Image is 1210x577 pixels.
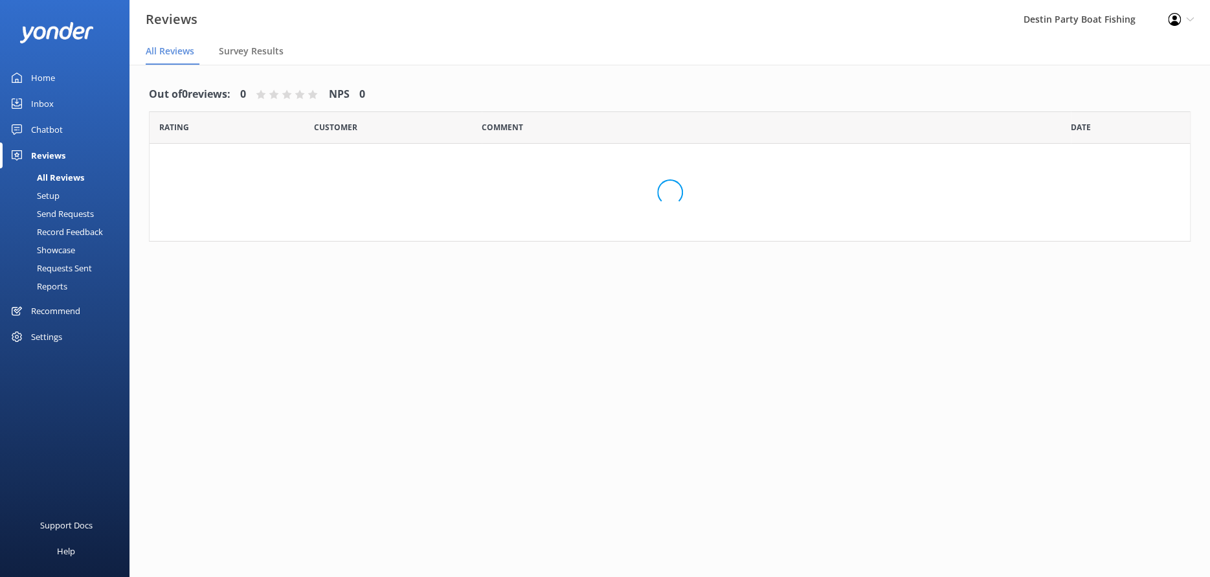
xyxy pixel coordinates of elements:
span: All Reviews [146,45,194,58]
h3: Reviews [146,9,197,30]
a: Send Requests [8,205,129,223]
div: Reports [8,277,67,295]
h4: 0 [240,86,246,103]
div: Settings [31,324,62,350]
span: Date [1071,121,1091,133]
a: Reports [8,277,129,295]
a: Setup [8,187,129,205]
div: Recommend [31,298,80,324]
div: Showcase [8,241,75,259]
a: Showcase [8,241,129,259]
span: Question [482,121,523,133]
h4: 0 [359,86,365,103]
div: Send Requests [8,205,94,223]
span: Date [159,121,189,133]
a: All Reviews [8,168,129,187]
div: Reviews [31,142,65,168]
span: Date [314,121,357,133]
div: Chatbot [31,117,63,142]
h4: NPS [329,86,350,103]
div: Record Feedback [8,223,103,241]
div: Help [57,538,75,564]
a: Requests Sent [8,259,129,277]
div: Requests Sent [8,259,92,277]
div: Home [31,65,55,91]
span: Survey Results [219,45,284,58]
div: All Reviews [8,168,84,187]
div: Setup [8,187,60,205]
h4: Out of 0 reviews: [149,86,230,103]
div: Inbox [31,91,54,117]
img: yonder-white-logo.png [19,22,94,43]
a: Record Feedback [8,223,129,241]
div: Support Docs [40,512,93,538]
